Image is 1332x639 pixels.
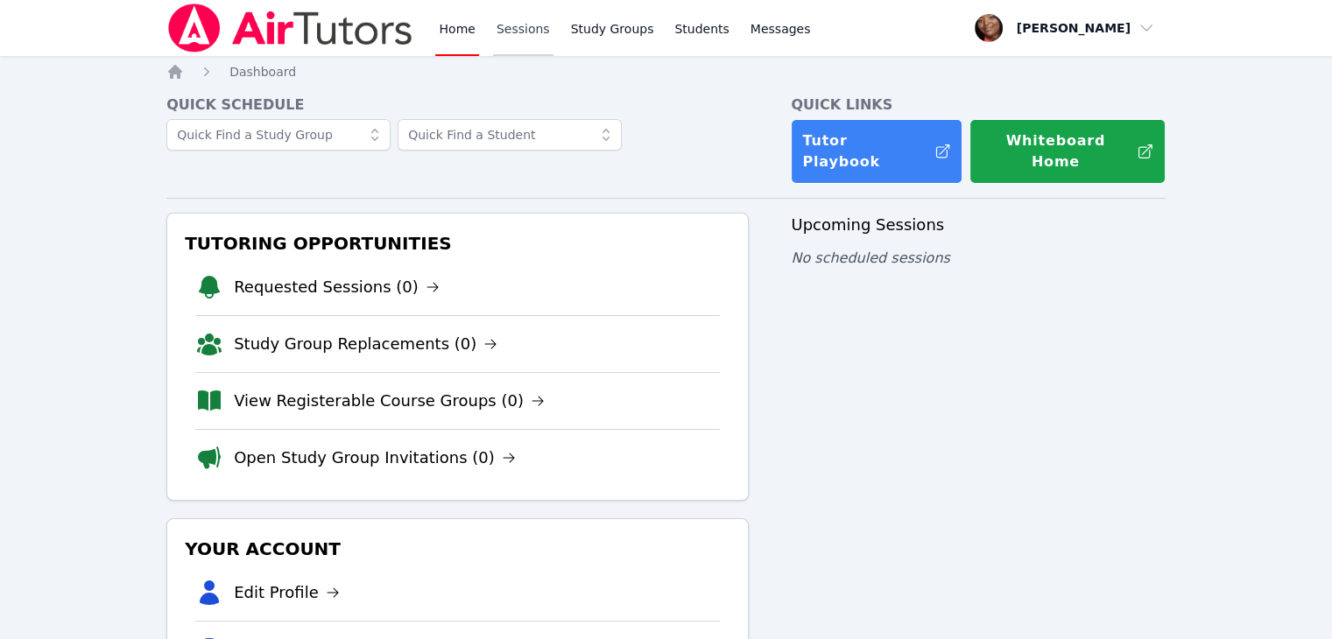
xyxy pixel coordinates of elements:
button: Whiteboard Home [969,119,1166,184]
a: View Registerable Course Groups (0) [234,389,545,413]
a: Edit Profile [234,580,340,605]
a: Dashboard [229,63,296,81]
h4: Quick Schedule [166,95,749,116]
a: Requested Sessions (0) [234,275,440,299]
h3: Your Account [181,533,734,565]
input: Quick Find a Study Group [166,119,391,151]
h3: Tutoring Opportunities [181,228,734,259]
a: Study Group Replacements (0) [234,332,497,356]
input: Quick Find a Student [398,119,622,151]
span: Messages [751,20,811,38]
a: Open Study Group Invitations (0) [234,446,516,470]
a: Tutor Playbook [791,119,962,184]
nav: Breadcrumb [166,63,1166,81]
img: Air Tutors [166,4,414,53]
span: No scheduled sessions [791,249,949,266]
h3: Upcoming Sessions [791,213,1166,237]
span: Dashboard [229,65,296,79]
h4: Quick Links [791,95,1166,116]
